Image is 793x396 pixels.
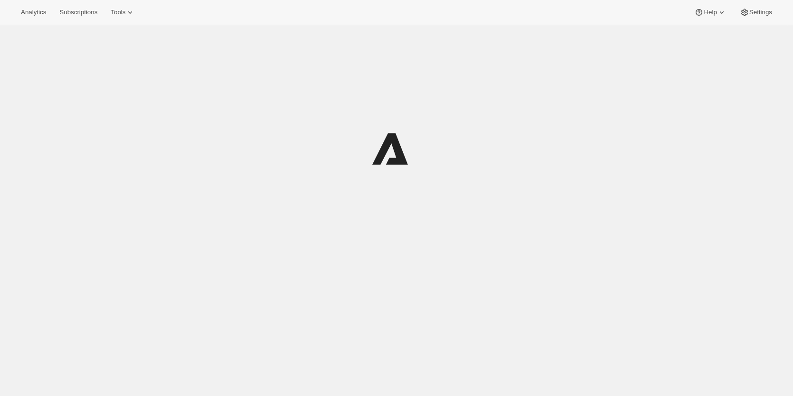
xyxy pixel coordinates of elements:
span: Help [704,9,717,16]
button: Help [689,6,732,19]
span: Settings [749,9,772,16]
span: Tools [111,9,125,16]
button: Settings [734,6,778,19]
button: Subscriptions [54,6,103,19]
button: Analytics [15,6,52,19]
span: Subscriptions [59,9,97,16]
span: Analytics [21,9,46,16]
button: Tools [105,6,141,19]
